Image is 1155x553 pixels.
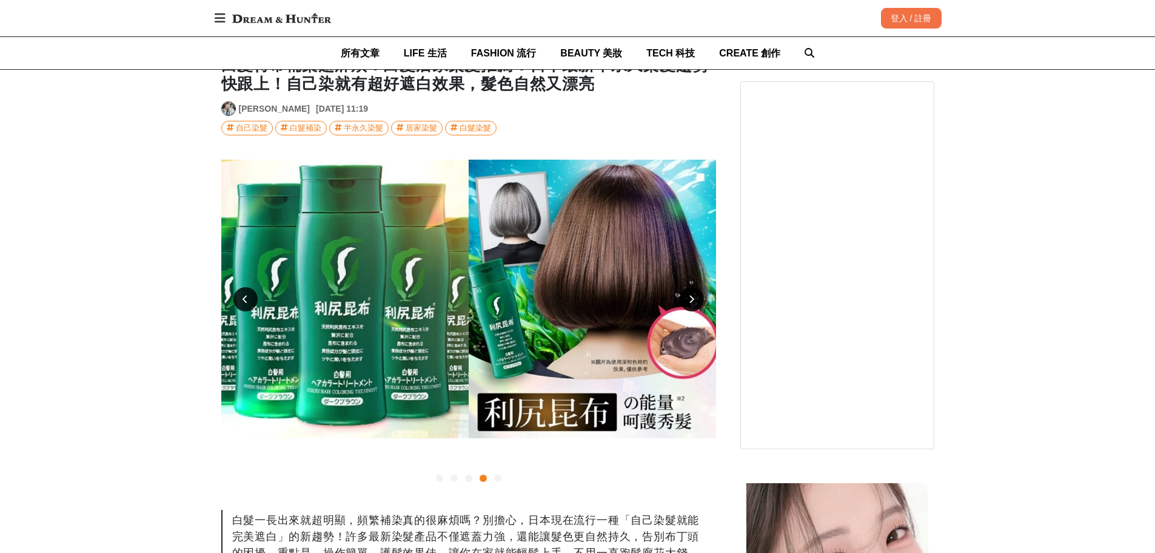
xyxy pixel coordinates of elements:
[290,121,321,135] div: 白髮補染
[221,56,716,93] h1: 白髮得常補染超麻煩？白髮居家染髮推薦：日本最新半永久染髮趨勢快跟上！自己染就有超好遮白效果，髮色自然又漂亮
[391,121,443,135] a: 居家染髮
[221,160,716,438] img: d1229c2e-beb0-4b65-82f0-040c2eb04440.jpg
[236,121,267,135] div: 自己染髮
[341,37,380,69] a: 所有文章
[404,37,447,69] a: LIFE 生活
[445,121,497,135] a: 白髮染髮
[719,48,780,58] span: CREATE 創作
[239,103,310,115] a: [PERSON_NAME]
[222,102,235,115] img: Avatar
[341,48,380,58] span: 所有文章
[275,121,327,135] a: 白髮補染
[471,48,537,58] span: FASHION 流行
[221,121,273,135] a: 自己染髮
[719,37,780,69] a: CREATE 創作
[646,48,695,58] span: TECH 科技
[646,37,695,69] a: TECH 科技
[881,8,942,29] div: 登入 / 註冊
[560,48,622,58] span: BEAUTY 美妝
[471,37,537,69] a: FASHION 流行
[226,7,337,29] img: Dream & Hunter
[329,121,389,135] a: 半永久染髮
[404,48,447,58] span: LIFE 生活
[316,103,368,115] div: [DATE] 11:19
[460,121,491,135] div: 白髮染髮
[221,101,236,116] a: Avatar
[406,121,437,135] div: 居家染髮
[560,37,622,69] a: BEAUTY 美妝
[344,121,383,135] div: 半永久染髮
